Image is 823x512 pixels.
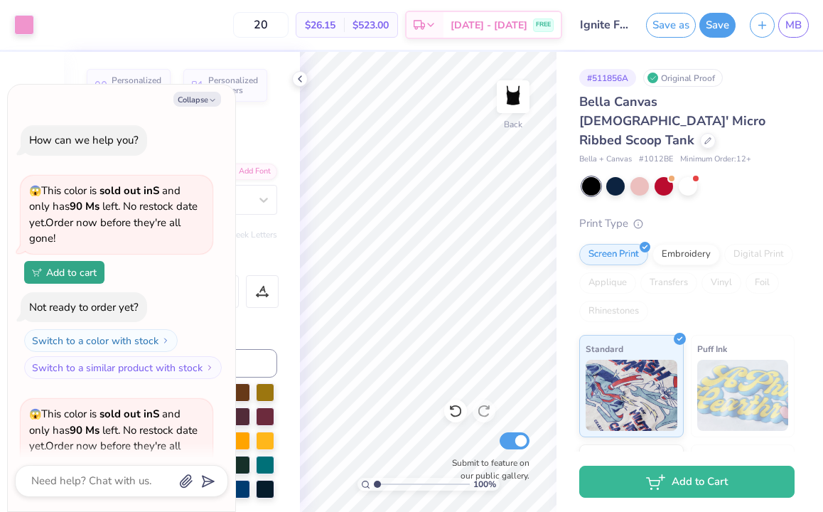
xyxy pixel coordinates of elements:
[24,329,178,352] button: Switch to a color with stock
[173,92,221,107] button: Collapse
[579,244,648,265] div: Screen Print
[99,407,159,421] strong: sold out in S
[697,451,781,466] span: Metallic & Glitter Ink
[579,154,632,166] span: Bella + Canvas
[569,11,639,39] input: Untitled Design
[451,18,527,33] span: [DATE] - [DATE]
[29,133,139,147] div: How can we help you?
[161,336,170,345] img: Switch to a color with stock
[70,423,99,437] strong: 90 Ms
[579,93,765,149] span: Bella Canvas [DEMOGRAPHIC_DATA]' Micro Ribbed Scoop Tank
[353,18,389,33] span: $523.00
[586,451,620,466] span: Neon Ink
[444,457,529,482] label: Submit to feature on our public gallery.
[697,341,727,356] span: Puff Ink
[473,478,496,491] span: 100 %
[746,272,779,294] div: Foil
[32,268,42,277] img: Add to cart
[579,301,648,322] div: Rhinestones
[29,407,41,421] span: 😱
[208,75,259,95] span: Personalized Numbers
[205,363,214,372] img: Switch to a similar product with stock
[499,82,527,111] img: Back
[24,356,222,379] button: Switch to a similar product with stock
[579,215,795,232] div: Print Type
[697,360,789,431] img: Puff Ink
[643,69,723,87] div: Original Proof
[778,13,809,38] a: MB
[29,300,139,314] div: Not ready to order yet?
[640,272,697,294] div: Transfers
[701,272,741,294] div: Vinyl
[646,13,696,38] button: Save as
[579,69,636,87] div: # 511856A
[233,12,289,38] input: – –
[536,20,551,30] span: FREE
[221,164,277,180] div: Add Font
[652,244,720,265] div: Embroidery
[639,154,673,166] span: # 1012BE
[586,341,623,356] span: Standard
[112,75,162,95] span: Personalized Names
[504,118,522,131] div: Back
[29,407,198,469] span: This color is and only has left . No restock date yet. Order now before they're all gone!
[579,272,636,294] div: Applique
[305,18,335,33] span: $26.15
[579,466,795,498] button: Add to Cart
[29,184,41,198] span: 😱
[70,199,99,213] strong: 90 Ms
[724,244,793,265] div: Digital Print
[24,261,104,284] button: Add to cart
[680,154,751,166] span: Minimum Order: 12 +
[99,183,159,198] strong: sold out in S
[29,183,198,246] span: This color is and only has left . No restock date yet. Order now before they're all gone!
[586,360,677,431] img: Standard
[785,17,802,33] span: MB
[699,13,736,38] button: Save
